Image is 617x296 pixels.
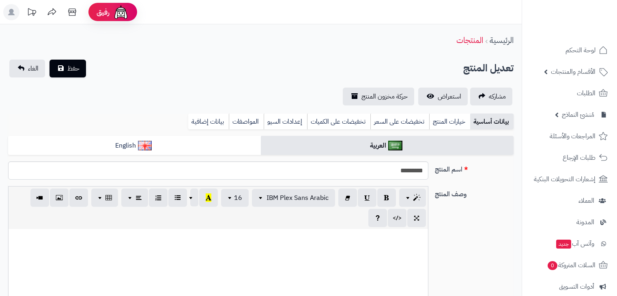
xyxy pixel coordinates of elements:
span: 16 [234,193,242,203]
a: المواصفات [229,114,264,130]
a: المراجعات والأسئلة [527,127,612,146]
a: English [8,136,261,156]
span: وآتس آب [555,238,594,249]
a: إعدادات السيو [264,114,307,130]
img: English [138,141,152,150]
a: إشعارات التحويلات البنكية [527,169,612,189]
span: مُنشئ النماذج [562,109,594,120]
span: 0 [548,261,557,270]
label: اسم المنتج [432,161,517,174]
span: مشاركه [489,92,506,101]
span: المدونة [576,217,594,228]
img: logo-2.png [562,6,609,23]
span: طلبات الإرجاع [563,152,596,163]
a: وآتس آبجديد [527,234,612,253]
span: العملاء [578,195,594,206]
a: العربية [261,136,514,156]
a: حركة مخزون المنتج [343,88,414,105]
a: خيارات المنتج [429,114,470,130]
a: الغاء [9,60,45,77]
a: طلبات الإرجاع [527,148,612,167]
a: بيانات أساسية [470,114,514,130]
button: IBM Plex Sans Arabic [252,189,335,207]
span: استعراض [438,92,461,101]
h2: تعديل المنتج [463,60,514,77]
a: السلات المتروكة0 [527,255,612,275]
span: السلات المتروكة [547,260,596,271]
span: إشعارات التحويلات البنكية [534,174,596,185]
a: المنتجات [456,34,483,46]
a: الرئيسية [490,34,514,46]
span: الغاء [28,64,39,73]
button: 16 [221,189,249,207]
a: المدونة [527,212,612,232]
span: أدوات التسويق [559,281,594,292]
a: الطلبات [527,84,612,103]
img: العربية [388,141,402,150]
a: العملاء [527,191,612,210]
a: تحديثات المنصة [21,4,42,22]
a: مشاركه [470,88,512,105]
span: لوحة التحكم [565,45,596,56]
img: ai-face.png [113,4,129,20]
a: تخفيضات على الكميات [307,114,370,130]
span: الطلبات [577,88,596,99]
span: الأقسام والمنتجات [551,66,596,77]
a: بيانات إضافية [188,114,229,130]
a: استعراض [418,88,468,105]
label: وصف المنتج [432,186,517,199]
span: جديد [556,240,571,249]
a: تخفيضات على السعر [370,114,429,130]
a: لوحة التحكم [527,41,612,60]
span: حركة مخزون المنتج [361,92,408,101]
span: حفظ [67,64,80,73]
span: المراجعات والأسئلة [550,131,596,142]
span: IBM Plex Sans Arabic [267,193,329,203]
span: رفيق [97,7,110,17]
button: حفظ [49,60,86,77]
